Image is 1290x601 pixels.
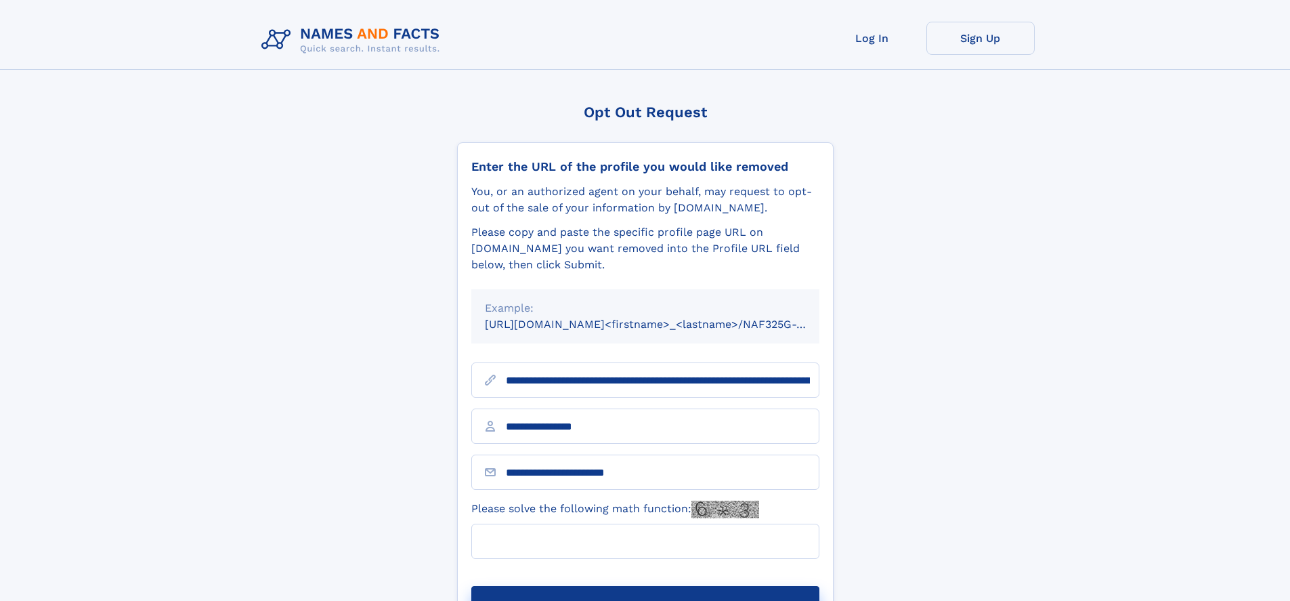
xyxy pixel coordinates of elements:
div: You, or an authorized agent on your behalf, may request to opt-out of the sale of your informatio... [471,184,819,216]
small: [URL][DOMAIN_NAME]<firstname>_<lastname>/NAF325G-xxxxxxxx [485,318,845,331]
img: Logo Names and Facts [256,22,451,58]
label: Please solve the following math function: [471,501,759,518]
a: Log In [818,22,926,55]
div: Opt Out Request [457,104,834,121]
div: Enter the URL of the profile you would like removed [471,159,819,174]
div: Example: [485,300,806,316]
a: Sign Up [926,22,1035,55]
div: Please copy and paste the specific profile page URL on [DOMAIN_NAME] you want removed into the Pr... [471,224,819,273]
